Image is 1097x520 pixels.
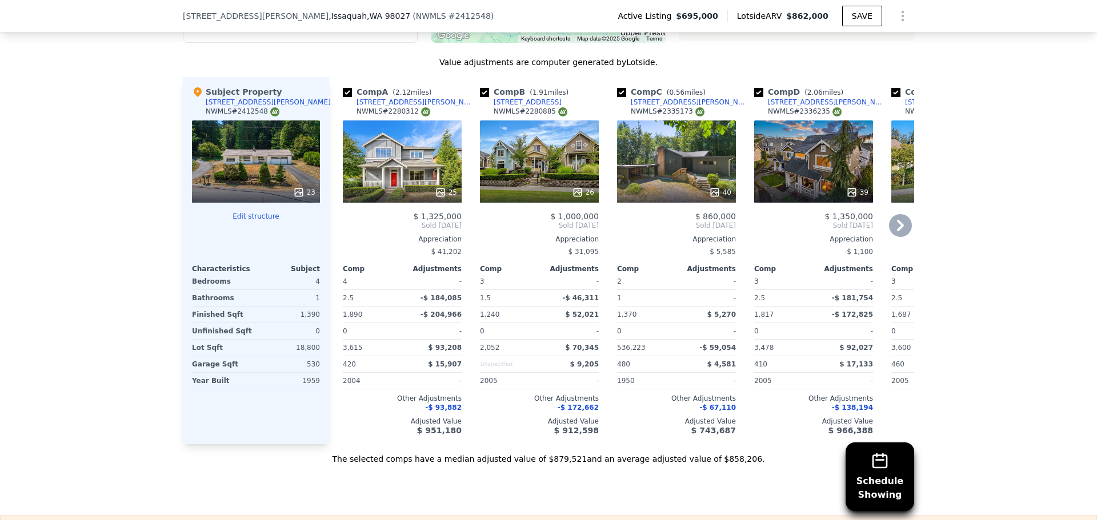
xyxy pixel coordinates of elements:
[679,373,736,389] div: -
[562,294,599,302] span: -$ 46,311
[754,394,873,403] div: Other Adjustments
[256,264,320,273] div: Subject
[357,98,475,107] div: [STREET_ADDRESS][PERSON_NAME]
[707,360,736,368] span: $ 4,581
[617,417,736,426] div: Adjusted Value
[839,360,873,368] span: $ 17,133
[395,88,411,96] span: 2.12
[617,290,674,306] div: 1
[617,373,674,389] div: 1950
[891,5,914,27] button: Show Options
[814,264,873,273] div: Adjustments
[428,360,462,368] span: $ 15,907
[542,373,599,389] div: -
[343,277,347,285] span: 4
[480,356,537,372] div: Unspecified
[824,212,873,221] span: $ 1,350,000
[669,88,684,96] span: 0.56
[891,311,911,319] span: 1,687
[329,10,410,22] span: , Issaquah
[533,88,548,96] span: 1.91
[891,98,973,107] a: [STREET_ADDRESS]
[577,35,639,42] span: Map data ©2025 Google
[494,107,567,116] div: NWMLS # 2280885
[754,344,774,352] span: 3,478
[258,373,320,389] div: 1959
[662,88,710,96] span: ( miles)
[554,426,599,435] span: $ 912,598
[206,98,331,107] div: [STREET_ADDRESS][PERSON_NAME]
[691,426,736,435] span: $ 743,687
[258,307,320,323] div: 1,390
[679,323,736,339] div: -
[891,290,948,306] div: 2.5
[842,6,882,26] button: SAVE
[480,311,499,319] span: 1,240
[631,107,704,116] div: NWMLS # 2335173
[192,307,254,323] div: Finished Sqft
[891,373,948,389] div: 2005
[343,394,462,403] div: Other Adjustments
[480,327,485,335] span: 0
[558,404,599,412] span: -$ 172,662
[542,323,599,339] div: -
[617,264,676,273] div: Comp
[343,417,462,426] div: Adjusted Value
[343,327,347,335] span: 0
[832,294,873,302] span: -$ 181,754
[183,57,914,68] div: Value adjustments are computer generated by Lotside .
[617,311,636,319] span: 1,370
[258,273,320,289] div: 4
[617,344,646,352] span: 536,223
[816,273,873,289] div: -
[405,323,462,339] div: -
[679,290,736,306] div: -
[183,444,914,465] div: The selected comps have a median adjusted value of $879,521 and an average adjusted value of $858...
[618,10,676,22] span: Active Listing
[695,107,704,116] img: NWMLS Logo
[768,98,887,107] div: [STREET_ADDRESS][PERSON_NAME]
[192,86,282,98] div: Subject Property
[754,373,811,389] div: 2005
[192,356,254,372] div: Garage Sqft
[754,290,811,306] div: 2.5
[617,86,710,98] div: Comp C
[343,360,356,368] span: 420
[617,394,736,403] div: Other Adjustments
[402,264,462,273] div: Adjustments
[816,323,873,339] div: -
[480,277,485,285] span: 3
[768,107,842,116] div: NWMLS # 2336235
[343,373,400,389] div: 2004
[258,356,320,372] div: 530
[695,212,736,221] span: $ 860,000
[480,264,539,273] div: Comp
[710,248,736,256] span: $ 5,585
[617,360,630,368] span: 480
[679,273,736,289] div: -
[405,273,462,289] div: -
[435,187,457,198] div: 25
[754,417,873,426] div: Adjusted Value
[539,264,599,273] div: Adjustments
[631,98,750,107] div: [STREET_ADDRESS][PERSON_NAME]
[480,221,599,230] span: Sold [DATE]
[891,327,896,335] span: 0
[754,235,873,244] div: Appreciation
[617,221,736,230] span: Sold [DATE]
[754,360,767,368] span: 410
[192,273,254,289] div: Bedrooms
[343,221,462,230] span: Sold [DATE]
[431,248,462,256] span: $ 41,202
[421,107,430,116] img: NWMLS Logo
[646,35,662,42] a: Terms (opens in new tab)
[480,86,573,98] div: Comp B
[905,98,973,107] div: [STREET_ADDRESS]
[343,290,400,306] div: 2.5
[480,394,599,403] div: Other Adjustments
[699,404,736,412] span: -$ 67,110
[565,344,599,352] span: $ 70,345
[343,235,462,244] div: Appreciation
[676,10,718,22] span: $695,000
[434,28,472,43] img: Google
